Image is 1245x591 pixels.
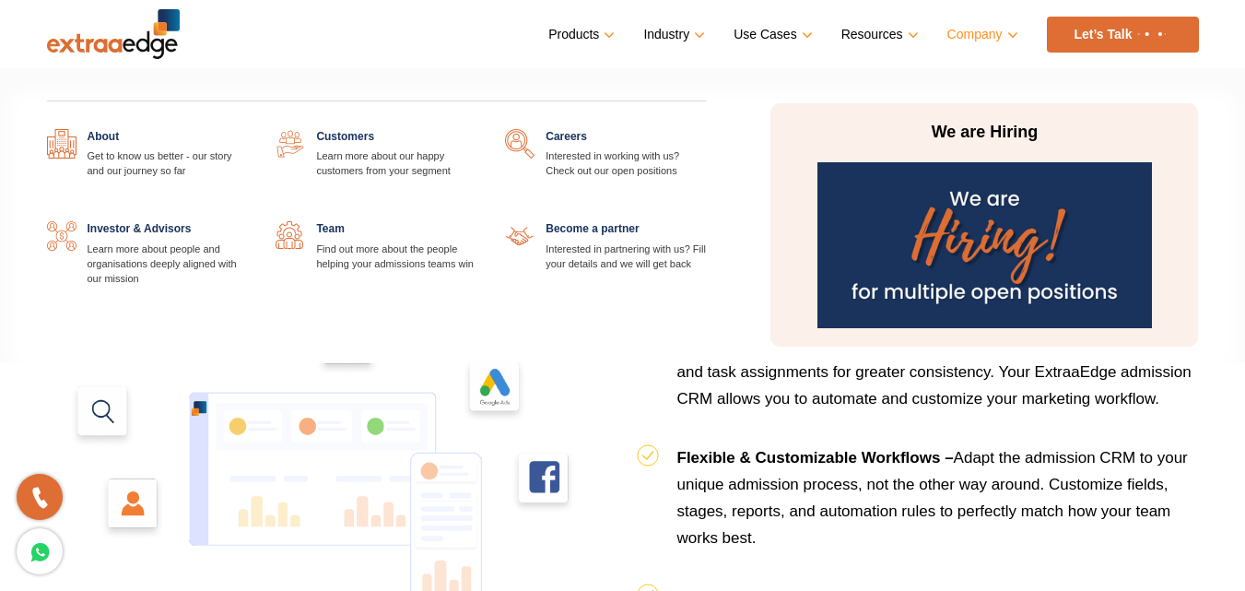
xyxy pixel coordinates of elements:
[947,21,1015,48] a: Company
[548,21,611,48] a: Products
[1047,17,1199,53] a: Let’s Talk
[643,21,701,48] a: Industry
[677,449,954,467] b: Flexible & Customizable Workflows –
[811,122,1157,144] p: We are Hiring
[841,21,915,48] a: Resources
[734,21,808,48] a: Use Cases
